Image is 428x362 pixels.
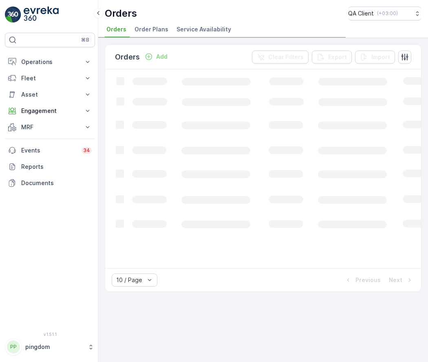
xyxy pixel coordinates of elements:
[5,159,95,175] a: Reports
[268,53,304,61] p: Clear Filters
[389,276,402,284] p: Next
[5,7,21,23] img: logo
[355,51,395,64] button: Import
[21,123,79,131] p: MRF
[377,10,398,17] p: ( +03:00 )
[5,332,95,337] span: v 1.51.1
[355,276,381,284] p: Previous
[5,175,95,191] a: Documents
[5,103,95,119] button: Engagement
[5,86,95,103] button: Asset
[5,70,95,86] button: Fleet
[176,25,231,33] span: Service Availability
[348,7,421,20] button: QA Client(+03:00)
[5,338,95,355] button: PPpingdom
[252,51,309,64] button: Clear Filters
[21,107,79,115] p: Engagement
[371,53,390,61] p: Import
[21,74,79,82] p: Fleet
[141,52,171,62] button: Add
[21,146,77,155] p: Events
[21,58,79,66] p: Operations
[5,119,95,135] button: MRF
[25,343,84,351] p: pingdom
[135,25,168,33] span: Order Plans
[24,7,59,23] img: logo_light-DOdMpM7g.png
[312,51,352,64] button: Export
[106,25,126,33] span: Orders
[343,275,382,285] button: Previous
[115,51,140,63] p: Orders
[156,53,168,61] p: Add
[81,37,89,43] p: ⌘B
[5,54,95,70] button: Operations
[7,340,20,353] div: PP
[83,147,90,154] p: 34
[388,275,415,285] button: Next
[21,90,79,99] p: Asset
[21,163,92,171] p: Reports
[5,142,95,159] a: Events34
[348,9,374,18] p: QA Client
[21,179,92,187] p: Documents
[328,53,347,61] p: Export
[105,7,137,20] p: Orders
